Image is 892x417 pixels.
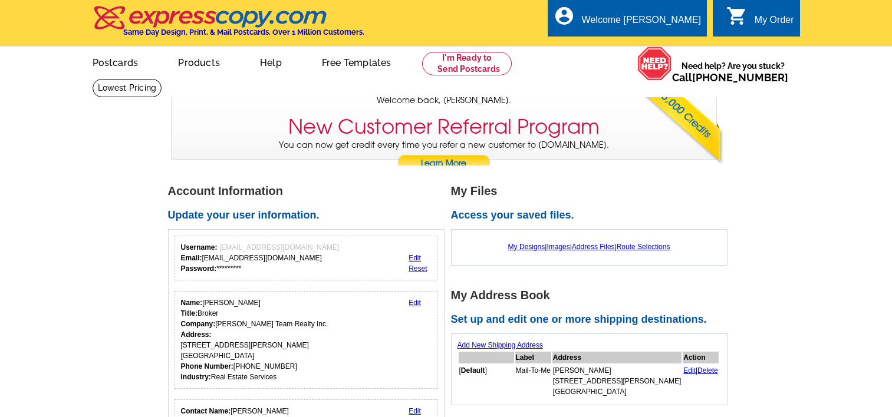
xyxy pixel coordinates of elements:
[451,313,734,326] h2: Set up and edit one or more shipping destinations.
[692,71,788,84] a: [PHONE_NUMBER]
[515,365,551,398] td: Mail-To-Me
[181,362,233,370] strong: Phone Number:
[683,365,719,398] td: |
[617,243,670,251] a: Route Selections
[181,373,211,381] strong: Industry:
[303,48,410,75] a: Free Templates
[181,330,212,339] strong: Address:
[515,352,551,363] th: Label
[181,297,328,382] div: [PERSON_NAME] Broker [PERSON_NAME] Team Realty Inc. [STREET_ADDRESS][PERSON_NAME] [GEOGRAPHIC_DAT...
[219,243,339,251] span: [EMAIL_ADDRESS][DOMAIN_NAME]
[181,299,203,307] strong: Name:
[409,407,421,415] a: Edit
[181,309,198,317] strong: Title:
[172,139,716,173] p: You can now get credit every time you refer a new customer to [DOMAIN_NAME].
[175,236,438,280] div: Your login information.
[409,264,427,273] a: Reset
[552,352,682,363] th: Address
[572,243,615,251] a: Address Files
[451,289,734,302] h1: My Address Book
[175,291,438,389] div: Your personal details.
[637,47,672,81] img: help
[159,48,239,75] a: Products
[168,185,451,197] h1: Account Information
[582,15,701,31] div: Welcome [PERSON_NAME]
[554,5,575,27] i: account_circle
[93,14,364,37] a: Same Day Design, Print, & Mail Postcards. Over 1 Million Customers.
[457,236,721,258] div: | | |
[288,115,600,139] h3: New Customer Referral Program
[397,155,491,173] a: Learn More
[547,243,570,251] a: Images
[181,254,202,262] strong: Email:
[461,366,485,375] b: Default
[377,94,511,107] span: Welcome back, [PERSON_NAME].
[241,48,301,75] a: Help
[755,15,794,31] div: My Order
[168,209,451,222] h2: Update your user information.
[181,243,218,251] strong: Username:
[726,13,794,28] a: shopping_cart My Order
[451,185,734,197] h1: My Files
[181,264,217,273] strong: Password:
[683,352,719,363] th: Action
[409,254,421,262] a: Edit
[552,365,682,398] td: [PERSON_NAME] [STREET_ADDRESS][PERSON_NAME] [GEOGRAPHIC_DATA]
[459,365,514,398] td: [ ]
[672,60,794,84] span: Need help? Are you stuck?
[457,341,543,349] a: Add New Shipping Address
[409,299,421,307] a: Edit
[74,48,157,75] a: Postcards
[181,320,216,328] strong: Company:
[451,209,734,222] h2: Access your saved files.
[697,366,718,375] a: Delete
[683,366,696,375] a: Edit
[123,28,364,37] h4: Same Day Design, Print, & Mail Postcards. Over 1 Million Customers.
[726,5,748,27] i: shopping_cart
[508,243,545,251] a: My Designs
[181,407,231,415] strong: Contact Name:
[672,71,788,84] span: Call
